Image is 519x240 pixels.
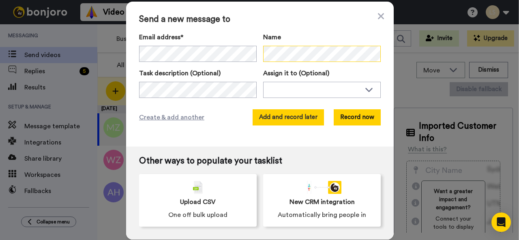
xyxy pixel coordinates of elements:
[334,109,381,125] button: Record now
[263,32,281,42] span: Name
[139,15,381,24] span: Send a new message to
[302,181,341,194] div: animation
[491,212,511,232] div: Open Intercom Messenger
[278,210,366,220] span: Automatically bring people in
[180,197,216,207] span: Upload CSV
[263,68,381,78] label: Assign it to (Optional)
[193,181,203,194] img: csv-grey.png
[253,109,324,125] button: Add and record later
[139,68,257,78] label: Task description (Optional)
[168,210,227,220] span: One off bulk upload
[139,32,257,42] label: Email address*
[139,113,204,122] span: Create & add another
[290,197,355,207] span: New CRM integration
[139,156,381,166] span: Other ways to populate your tasklist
